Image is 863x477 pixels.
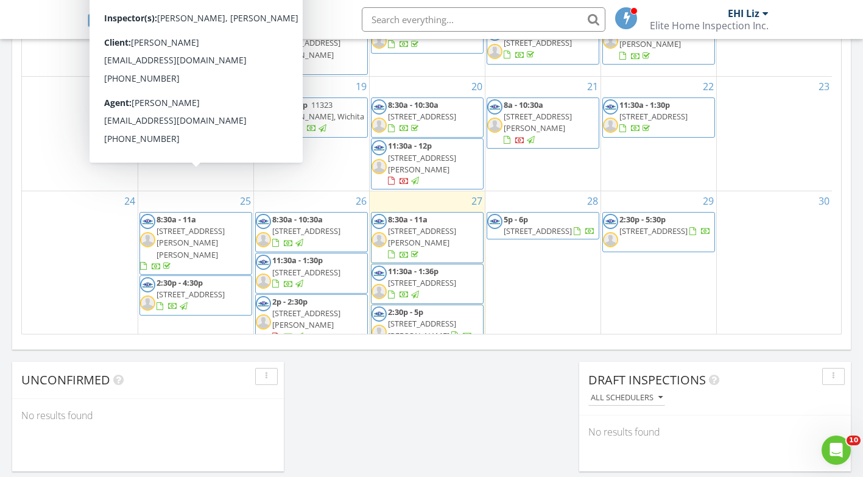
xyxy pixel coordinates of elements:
[504,111,572,133] span: [STREET_ADDRESS][PERSON_NAME]
[255,24,368,75] a: 2:30p - 5:30p [STREET_ADDRESS][PERSON_NAME]
[157,214,196,225] span: 8:30a - 11a
[388,266,439,277] span: 11:30a - 1:36p
[619,111,688,122] span: [STREET_ADDRESS]
[603,118,618,133] img: default-user-f0147aede5fd5fa78ca7ade42f37bd4542148d508eef1c3d3ea960f66861d68b.jpg
[487,214,502,229] img: facebook_cover.jpg
[388,99,456,133] a: 8:30a - 10:30a [STREET_ADDRESS]
[728,7,759,19] div: EHI Liz
[272,214,323,225] span: 8:30a - 10:30a
[504,214,595,236] a: 5p - 6p [STREET_ADDRESS]
[140,277,155,292] img: facebook_cover.jpg
[122,77,138,96] a: Go to August 17, 2025
[487,24,599,64] a: 2:30p - 5p [STREET_ADDRESS]
[388,225,456,248] span: [STREET_ADDRESS][PERSON_NAME]
[700,77,716,96] a: Go to August 22, 2025
[371,305,484,345] a: 2:30p - 5p [STREET_ADDRESS][PERSON_NAME]
[816,77,832,96] a: Go to August 23, 2025
[372,232,387,247] img: default-user-f0147aede5fd5fa78ca7ade42f37bd4542148d508eef1c3d3ea960f66861d68b.jpg
[256,44,271,59] img: default-user-f0147aede5fd5fa78ca7ade42f37bd4542148d508eef1c3d3ea960f66861d68b.jpg
[157,277,203,288] span: 2:30p - 4:30p
[469,77,485,96] a: Go to August 20, 2025
[272,255,340,289] a: 11:30a - 1:30p [STREET_ADDRESS]
[469,191,485,211] a: Go to August 27, 2025
[272,296,308,307] span: 2p - 2:30p
[157,111,225,122] span: [STREET_ADDRESS]
[139,275,252,316] a: 2:30p - 4:30p [STREET_ADDRESS]
[372,34,387,49] img: default-user-f0147aede5fd5fa78ca7ade42f37bd4542148d508eef1c3d3ea960f66861d68b.jpg
[157,225,225,260] span: [STREET_ADDRESS][PERSON_NAME][PERSON_NAME]
[21,372,110,388] span: Unconfirmed
[388,277,456,288] span: [STREET_ADDRESS]
[603,34,618,49] img: default-user-f0147aede5fd5fa78ca7ade42f37bd4542148d508eef1c3d3ea960f66861d68b.jpg
[619,214,711,236] a: 2:30p - 5:30p [STREET_ADDRESS]
[487,44,502,59] img: default-user-f0147aede5fd5fa78ca7ade42f37bd4542148d508eef1c3d3ea960f66861d68b.jpg
[272,37,340,60] span: [STREET_ADDRESS][PERSON_NAME]
[700,191,716,211] a: Go to August 29, 2025
[504,26,572,60] a: 2:30p - 5p [STREET_ADDRESS]
[140,99,155,115] img: facebook_cover.jpg
[504,214,528,225] span: 5p - 6p
[272,255,323,266] span: 11:30a - 1:30p
[603,232,618,247] img: default-user-f0147aede5fd5fa78ca7ade42f37bd4542148d508eef1c3d3ea960f66861d68b.jpg
[504,99,543,110] span: 8a - 10:30a
[272,308,340,330] span: [STREET_ADDRESS][PERSON_NAME]
[138,76,253,191] td: Go to August 18, 2025
[139,212,252,275] a: 8:30a - 11a [STREET_ADDRESS][PERSON_NAME][PERSON_NAME]
[487,99,502,115] img: facebook_cover.jpg
[371,264,484,304] a: 11:30a - 1:36p [STREET_ADDRESS]
[140,214,225,272] a: 8:30a - 11a [STREET_ADDRESS][PERSON_NAME][PERSON_NAME]
[138,191,253,347] td: Go to August 25, 2025
[619,99,670,110] span: 11:30a - 1:30p
[588,390,665,406] button: All schedulers
[22,191,138,347] td: Go to August 24, 2025
[256,255,271,270] img: facebook_cover.jpg
[601,191,716,347] td: Go to August 29, 2025
[140,118,155,133] img: default-user-f0147aede5fd5fa78ca7ade42f37bd4542148d508eef1c3d3ea960f66861d68b.jpg
[847,436,861,445] span: 10
[388,99,439,110] span: 8:30a - 10:30a
[22,76,138,191] td: Go to August 17, 2025
[388,15,456,49] a: 2:30p - 5p [STREET_ADDRESS]
[487,212,599,239] a: 5p - 6p [STREET_ADDRESS]
[585,191,601,211] a: Go to August 28, 2025
[372,140,387,155] img: facebook_cover.jpg
[256,274,271,289] img: default-user-f0147aede5fd5fa78ca7ade42f37bd4542148d508eef1c3d3ea960f66861d68b.jpg
[372,214,387,229] img: facebook_cover.jpg
[602,212,715,252] a: 2:30p - 5:30p [STREET_ADDRESS]
[272,99,364,133] a: 2:30p - 5p 11323 [PERSON_NAME], Wichita 67212
[388,318,456,341] span: [STREET_ADDRESS][PERSON_NAME]
[372,159,387,174] img: default-user-f0147aede5fd5fa78ca7ade42f37bd4542148d508eef1c3d3ea960f66861d68b.jpg
[388,306,473,341] a: 2:30p - 5p [STREET_ADDRESS][PERSON_NAME]
[388,152,456,175] span: [STREET_ADDRESS][PERSON_NAME]
[157,289,225,300] span: [STREET_ADDRESS]
[272,99,364,133] span: 11323 [PERSON_NAME], Wichita 67212
[619,214,666,225] span: 2:30p - 5:30p
[650,19,769,32] div: Elite Home Inspection Inc.
[603,99,618,115] img: facebook_cover.jpg
[372,306,387,322] img: facebook_cover.jpg
[371,97,484,138] a: 8:30a - 10:30a [STREET_ADDRESS]
[372,99,387,115] img: facebook_cover.jpg
[716,191,832,347] td: Go to August 30, 2025
[388,140,456,186] a: 11:30a - 12p [STREET_ADDRESS][PERSON_NAME]
[588,372,706,388] span: Draft Inspections
[485,76,601,191] td: Go to August 21, 2025
[353,77,369,96] a: Go to August 19, 2025
[86,6,113,33] img: The Best Home Inspection Software - Spectora
[591,394,663,402] div: All schedulers
[272,296,340,342] a: 2p - 2:30p [STREET_ADDRESS][PERSON_NAME]
[372,284,387,299] img: default-user-f0147aede5fd5fa78ca7ade42f37bd4542148d508eef1c3d3ea960f66861d68b.jpg
[12,399,284,432] div: No results found
[255,253,368,293] a: 11:30a - 1:30p [STREET_ADDRESS]
[504,37,572,48] span: [STREET_ADDRESS]
[579,415,851,448] div: No results found
[256,232,271,247] img: default-user-f0147aede5fd5fa78ca7ade42f37bd4542148d508eef1c3d3ea960f66861d68b.jpg
[353,191,369,211] a: Go to August 26, 2025
[585,77,601,96] a: Go to August 21, 2025
[272,267,340,278] span: [STREET_ADDRESS]
[371,212,484,263] a: 8:30a - 11a [STREET_ADDRESS][PERSON_NAME]
[504,99,572,146] a: 8a - 10:30a [STREET_ADDRESS][PERSON_NAME]
[372,325,387,340] img: default-user-f0147aede5fd5fa78ca7ade42f37bd4542148d508eef1c3d3ea960f66861d68b.jpg
[140,295,155,311] img: default-user-f0147aede5fd5fa78ca7ade42f37bd4542148d508eef1c3d3ea960f66861d68b.jpg
[272,214,340,248] a: 8:30a - 10:30a [STREET_ADDRESS]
